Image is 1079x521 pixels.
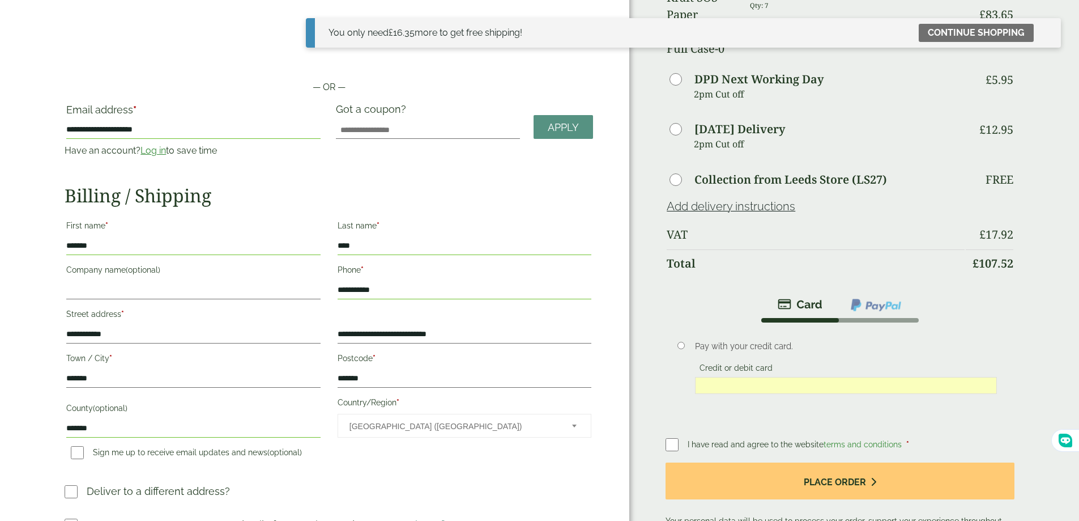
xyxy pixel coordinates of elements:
[338,218,591,237] label: Last name
[267,448,302,457] span: (optional)
[338,262,591,281] label: Phone
[695,340,997,353] p: Pay with your credit card.
[361,265,364,274] abbr: required
[65,81,593,94] p: — OR —
[338,414,591,438] span: Country/Region
[66,306,320,325] label: Street address
[979,122,986,137] span: £
[66,400,320,420] label: County
[986,173,1013,187] p: Free
[850,298,902,312] img: ppcp-gateway.png
[666,463,1014,499] button: Place order
[66,105,320,121] label: Email address
[824,440,902,449] a: terms and conditions
[338,395,591,414] label: Country/Region
[979,122,1013,137] bdi: 12.95
[750,1,769,10] small: Qty: 7
[694,135,964,153] p: 2pm Cut off
[778,298,822,311] img: stripe.png
[694,174,887,185] label: Collection from Leeds Store (LS27)
[329,26,522,40] div: You only need more to get free shipping!
[66,218,320,237] label: First name
[695,363,777,376] label: Credit or debit card
[87,484,230,499] p: Deliver to a different address?
[986,72,1013,87] bdi: 5.95
[140,145,166,156] a: Log in
[121,310,124,319] abbr: required
[973,256,979,271] span: £
[105,221,108,230] abbr: required
[66,448,306,460] label: Sign me up to receive email updates and news
[973,256,1013,271] bdi: 107.52
[133,104,137,116] abbr: required
[986,72,992,87] span: £
[65,185,593,206] h2: Billing / Shipping
[389,27,393,38] span: £
[979,227,986,242] span: £
[694,86,964,103] p: 2pm Cut off
[389,27,415,38] span: 16.35
[373,354,376,363] abbr: required
[126,265,160,274] span: (optional)
[377,221,379,230] abbr: required
[71,446,84,459] input: Sign me up to receive email updates and news(optional)
[919,24,1034,42] a: Continue shopping
[688,440,904,449] span: I have read and agree to the website
[396,398,399,407] abbr: required
[65,144,322,158] p: Have an account? to save time
[548,121,579,134] span: Apply
[906,440,909,449] abbr: required
[109,354,112,363] abbr: required
[93,404,127,413] span: (optional)
[349,414,557,438] span: United Kingdom (UK)
[667,200,795,213] a: Add delivery instructions
[694,124,785,135] label: [DATE] Delivery
[979,227,1013,242] bdi: 17.92
[534,115,593,139] a: Apply
[979,7,1013,22] bdi: 83.65
[66,262,320,281] label: Company name
[698,380,993,391] iframe: Secure card payment input frame
[694,74,824,85] label: DPD Next Working Day
[336,103,411,121] label: Got a coupon?
[338,350,591,370] label: Postcode
[667,249,964,277] th: Total
[667,221,964,248] th: VAT
[66,350,320,370] label: Town / City
[65,44,593,67] iframe: Secure payment button frame
[979,7,986,22] span: £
